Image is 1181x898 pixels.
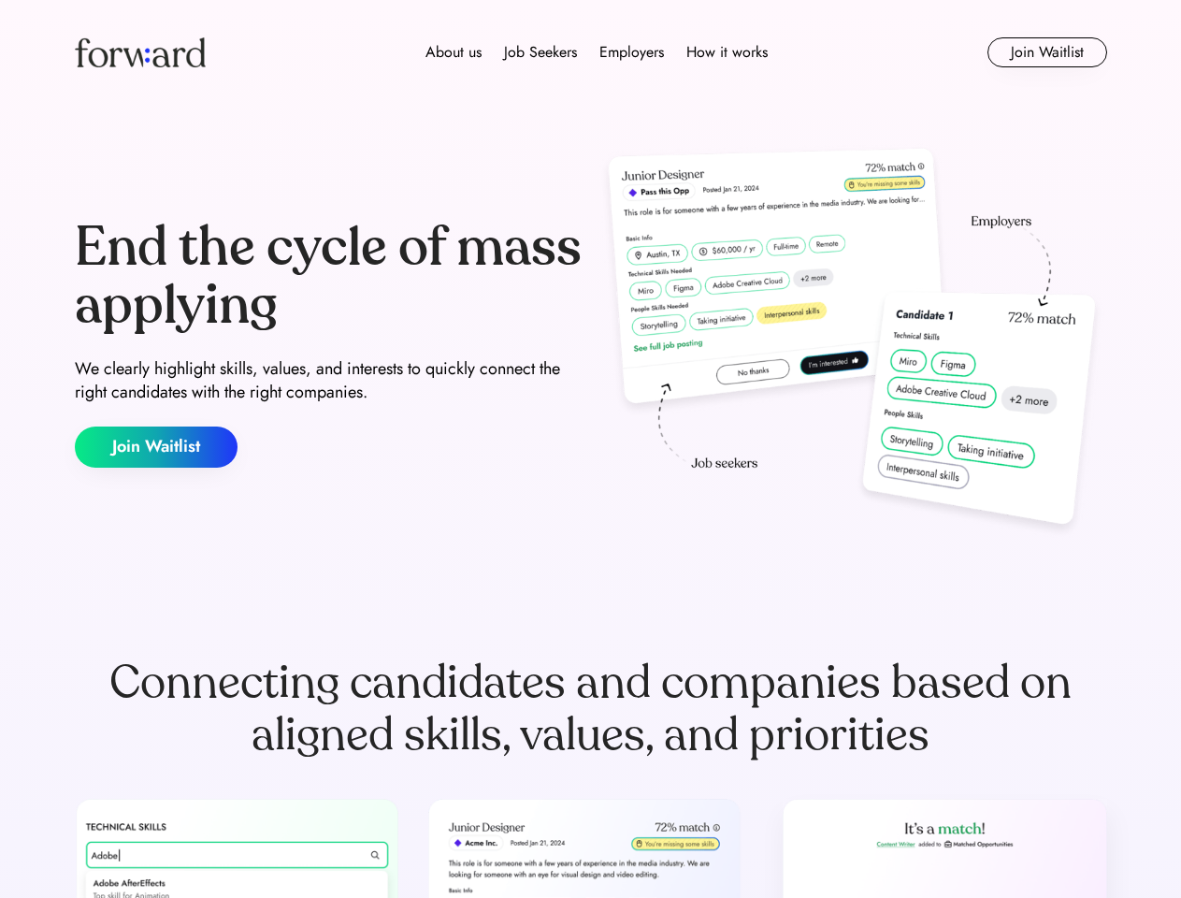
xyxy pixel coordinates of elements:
button: Join Waitlist [75,427,238,468]
div: End the cycle of mass applying [75,219,583,334]
div: We clearly highlight skills, values, and interests to quickly connect the right candidates with t... [75,357,583,404]
button: Join Waitlist [987,37,1107,67]
div: Job Seekers [504,41,577,64]
div: Employers [599,41,664,64]
div: How it works [686,41,768,64]
div: Connecting candidates and companies based on aligned skills, values, and priorities [75,657,1107,761]
img: Forward logo [75,37,206,67]
div: About us [425,41,482,64]
img: hero-image.png [598,142,1107,544]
